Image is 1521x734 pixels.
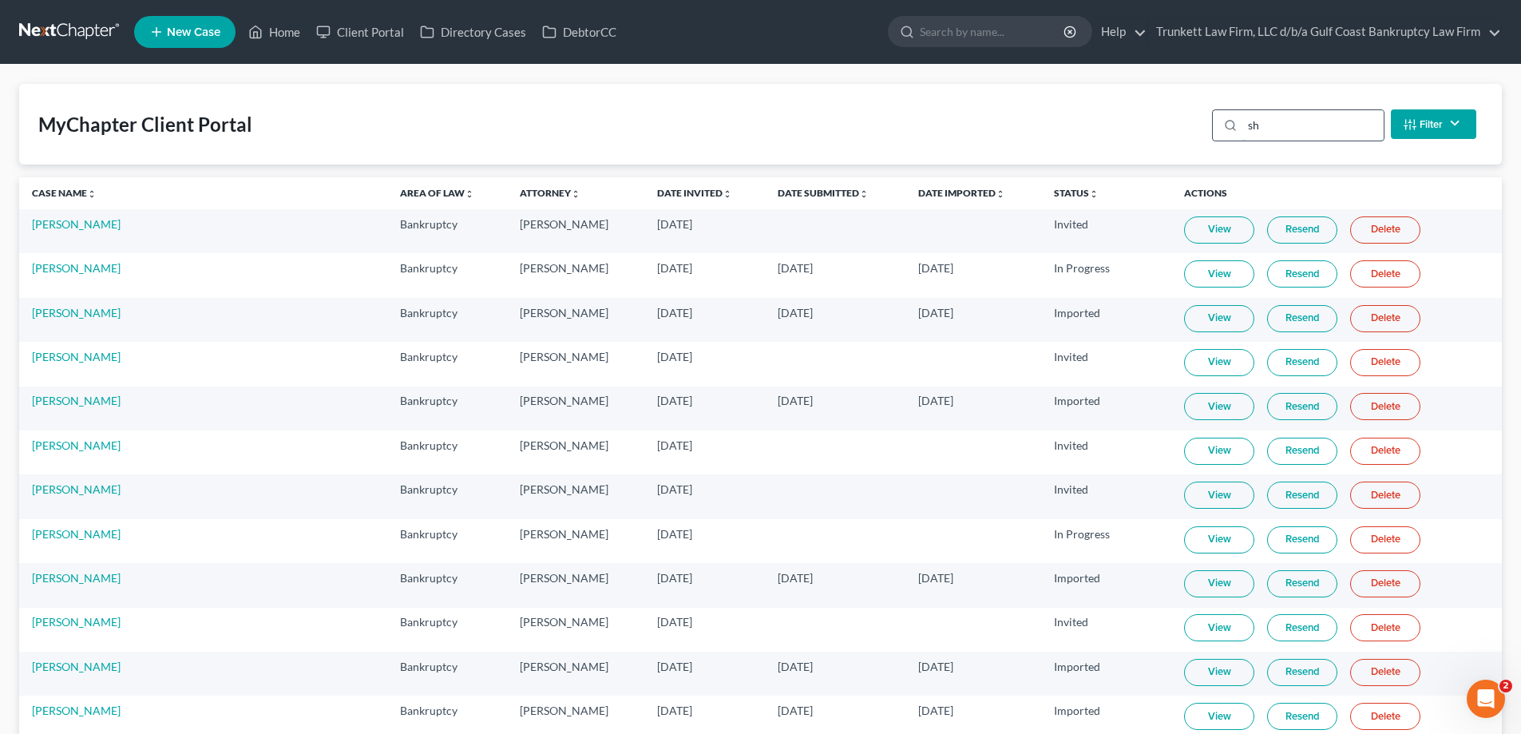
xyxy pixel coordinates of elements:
a: DebtorCC [534,18,624,46]
a: View [1184,393,1254,420]
span: [DATE] [657,482,692,496]
span: [DATE] [778,306,813,319]
td: [PERSON_NAME] [507,342,644,386]
td: In Progress [1041,253,1172,297]
a: Delete [1350,393,1420,420]
a: Resend [1267,393,1337,420]
td: Bankruptcy [387,430,507,474]
a: Directory Cases [412,18,534,46]
a: [PERSON_NAME] [32,306,121,319]
a: View [1184,659,1254,686]
a: View [1184,438,1254,465]
i: unfold_more [465,189,474,199]
td: Bankruptcy [387,608,507,652]
i: unfold_more [87,189,97,199]
td: Bankruptcy [387,209,507,253]
span: [DATE] [657,306,692,319]
a: Area of Lawunfold_more [400,187,474,199]
a: Resend [1267,614,1337,641]
input: Search... [1242,110,1384,141]
a: Date Submittedunfold_more [778,187,869,199]
a: [PERSON_NAME] [32,527,121,541]
td: Invited [1041,342,1172,386]
td: Invited [1041,608,1172,652]
td: [PERSON_NAME] [507,652,644,696]
span: [DATE] [918,571,953,585]
th: Actions [1171,177,1502,209]
td: [PERSON_NAME] [507,430,644,474]
a: Resend [1267,526,1337,553]
i: unfold_more [723,189,732,199]
a: Resend [1267,570,1337,597]
td: Bankruptcy [387,253,507,297]
td: Bankruptcy [387,387,507,430]
a: Statusunfold_more [1054,187,1099,199]
i: unfold_more [996,189,1005,199]
a: View [1184,349,1254,376]
div: MyChapter Client Portal [38,112,252,137]
td: Bankruptcy [387,342,507,386]
td: [PERSON_NAME] [507,474,644,518]
span: [DATE] [657,217,692,231]
span: [DATE] [918,660,953,673]
td: Bankruptcy [387,563,507,607]
a: Help [1093,18,1147,46]
a: View [1184,305,1254,332]
span: [DATE] [657,615,692,629]
td: [PERSON_NAME] [507,519,644,563]
a: Case Nameunfold_more [32,187,97,199]
a: View [1184,216,1254,244]
span: [DATE] [918,394,953,407]
a: Delete [1350,659,1420,686]
span: [DATE] [657,527,692,541]
td: Bankruptcy [387,519,507,563]
td: Bankruptcy [387,474,507,518]
td: [PERSON_NAME] [507,298,644,342]
a: View [1184,526,1254,553]
a: Delete [1350,526,1420,553]
a: Home [240,18,308,46]
span: 2 [1499,680,1512,692]
td: Imported [1041,387,1172,430]
a: Delete [1350,703,1420,730]
td: Imported [1041,563,1172,607]
td: Imported [1041,652,1172,696]
span: [DATE] [918,306,953,319]
iframe: Intercom live chat [1467,680,1505,718]
td: Bankruptcy [387,652,507,696]
a: [PERSON_NAME] [32,261,121,275]
span: [DATE] [657,438,692,452]
a: Resend [1267,260,1337,288]
span: [DATE] [778,261,813,275]
span: [DATE] [657,350,692,363]
a: Delete [1350,349,1420,376]
span: [DATE] [657,261,692,275]
a: Date Importedunfold_more [918,187,1005,199]
span: [DATE] [657,571,692,585]
a: Resend [1267,305,1337,332]
a: View [1184,703,1254,730]
a: Trunkett Law Firm, LLC d/b/a Gulf Coast Bankruptcy Law Firm [1148,18,1501,46]
a: [PERSON_NAME] [32,394,121,407]
a: Delete [1350,614,1420,641]
a: [PERSON_NAME] [32,438,121,452]
a: [PERSON_NAME] [32,482,121,496]
td: [PERSON_NAME] [507,563,644,607]
a: Delete [1350,482,1420,509]
a: Delete [1350,570,1420,597]
td: [PERSON_NAME] [507,608,644,652]
span: New Case [167,26,220,38]
a: View [1184,614,1254,641]
span: [DATE] [778,704,813,717]
i: unfold_more [1089,189,1099,199]
span: [DATE] [657,394,692,407]
td: [PERSON_NAME] [507,387,644,430]
a: Resend [1267,659,1337,686]
td: Invited [1041,430,1172,474]
td: Invited [1041,209,1172,253]
a: [PERSON_NAME] [32,660,121,673]
a: [PERSON_NAME] [32,615,121,629]
a: View [1184,570,1254,597]
a: Attorneyunfold_more [520,187,580,199]
a: Resend [1267,482,1337,509]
